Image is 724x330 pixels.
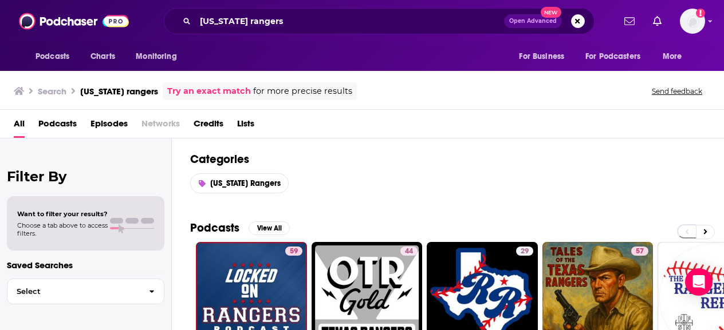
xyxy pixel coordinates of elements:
[663,49,682,65] span: More
[504,14,562,28] button: Open AdvancedNew
[190,173,289,193] a: [US_STATE] Rangers
[648,11,666,31] a: Show notifications dropdown
[253,85,352,98] span: for more precise results
[167,85,251,98] a: Try an exact match
[511,46,579,67] button: open menu
[38,114,77,138] a: Podcasts
[17,221,108,237] span: Choose a tab above to access filters.
[7,260,164,271] p: Saved Searches
[190,221,290,235] a: PodcastsView All
[521,246,529,257] span: 29
[655,46,697,67] button: open menu
[195,12,504,30] input: Search podcasts, credits, & more...
[190,152,706,166] h2: Categories
[631,246,648,256] a: 57
[7,288,140,295] span: Select
[680,9,705,34] button: Show profile menu
[516,246,533,256] a: 29
[680,9,705,34] img: User Profile
[91,49,115,65] span: Charts
[17,210,108,218] span: Want to filter your results?
[578,46,657,67] button: open menu
[680,9,705,34] span: Logged in as abirchfield
[648,86,706,96] button: Send feedback
[14,114,25,138] a: All
[190,221,239,235] h2: Podcasts
[27,46,84,67] button: open menu
[585,49,640,65] span: For Podcasters
[400,246,418,256] a: 44
[636,246,644,257] span: 57
[620,11,639,31] a: Show notifications dropdown
[38,86,66,97] h3: Search
[164,8,595,34] div: Search podcasts, credits, & more...
[128,46,191,67] button: open menu
[285,246,302,256] a: 59
[7,279,164,304] button: Select
[685,268,713,296] div: Open Intercom Messenger
[290,246,298,257] span: 59
[80,86,158,97] h3: [US_STATE] rangers
[210,178,281,188] span: [US_STATE] Rangers
[509,18,557,24] span: Open Advanced
[541,7,561,18] span: New
[7,168,164,185] h2: Filter By
[237,114,254,138] a: Lists
[696,9,705,18] svg: Add a profile image
[19,10,129,32] img: Podchaser - Follow, Share and Rate Podcasts
[249,221,290,235] button: View All
[141,114,180,138] span: Networks
[136,49,176,65] span: Monitoring
[194,114,223,138] a: Credits
[36,49,69,65] span: Podcasts
[519,49,564,65] span: For Business
[83,46,122,67] a: Charts
[405,246,413,257] span: 44
[91,114,128,138] a: Episodes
